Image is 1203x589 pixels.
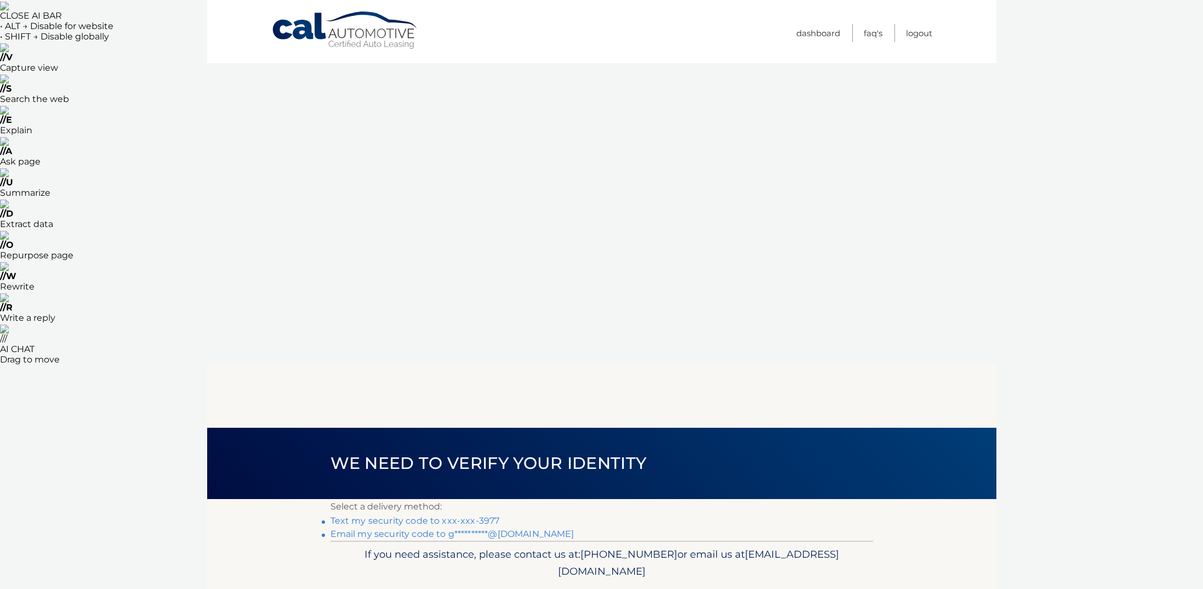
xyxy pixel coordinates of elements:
a: Text my security code to xxx-xxx-3977 [330,516,500,526]
p: If you need assistance, please contact us at: or email us at [338,546,866,581]
span: We need to verify your identity [330,453,647,473]
span: [PHONE_NUMBER] [580,548,677,560]
a: Email my security code to g**********@[DOMAIN_NAME] [330,529,574,539]
p: Select a delivery method: [330,499,873,514]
